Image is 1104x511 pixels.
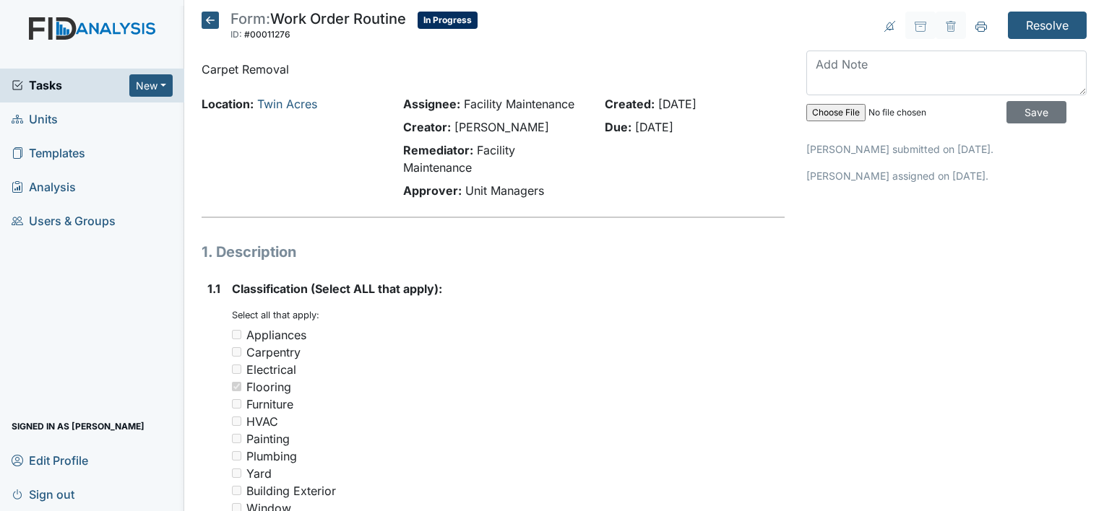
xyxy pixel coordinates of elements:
[232,382,241,391] input: Flooring
[232,416,241,426] input: HVAC
[12,415,145,437] span: Signed in as [PERSON_NAME]
[403,97,460,111] strong: Assignee:
[230,12,406,43] div: Work Order Routine
[246,361,296,378] div: Electrical
[232,434,241,443] input: Painting
[129,74,173,97] button: New
[232,468,241,478] input: Yard
[418,12,478,29] span: In Progress
[232,347,241,357] input: Carpentry
[12,77,129,94] a: Tasks
[1006,101,1066,123] input: Save
[207,280,220,297] label: 1.1
[12,142,85,165] span: Templates
[202,97,254,111] strong: Location:
[12,210,116,232] span: Users & Groups
[246,344,301,361] div: Carpentry
[605,97,655,111] strong: Created:
[12,108,58,131] span: Units
[232,486,241,495] input: Building Exterior
[230,10,270,27] span: Form:
[12,449,88,471] span: Edit Profile
[232,281,442,296] span: Classification (Select ALL that apply):
[246,447,297,465] div: Plumbing
[246,396,293,413] div: Furniture
[246,482,336,499] div: Building Exterior
[202,241,785,263] h1: 1. Description
[246,413,278,430] div: HVAC
[246,430,290,447] div: Painting
[464,97,574,111] span: Facility Maintenance
[232,451,241,460] input: Plumbing
[12,176,76,198] span: Analysis
[202,61,785,78] p: Carpet Removal
[232,310,319,320] small: Select all that apply:
[403,143,473,157] strong: Remediator:
[257,97,317,111] a: Twin Acres
[244,29,290,40] span: #00011276
[465,183,544,198] span: Unit Managers
[232,399,241,409] input: Furniture
[605,120,631,134] strong: Due:
[232,364,241,374] input: Electrical
[232,330,241,339] input: Appliances
[230,29,242,40] span: ID:
[806,168,1087,183] p: [PERSON_NAME] assigned on [DATE].
[403,120,451,134] strong: Creator:
[454,120,549,134] span: [PERSON_NAME]
[1008,12,1087,39] input: Resolve
[246,326,306,344] div: Appliances
[403,183,462,198] strong: Approver:
[246,378,291,396] div: Flooring
[12,483,74,505] span: Sign out
[635,120,673,134] span: [DATE]
[806,141,1087,157] p: [PERSON_NAME] submitted on [DATE].
[246,465,272,482] div: Yard
[658,97,697,111] span: [DATE]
